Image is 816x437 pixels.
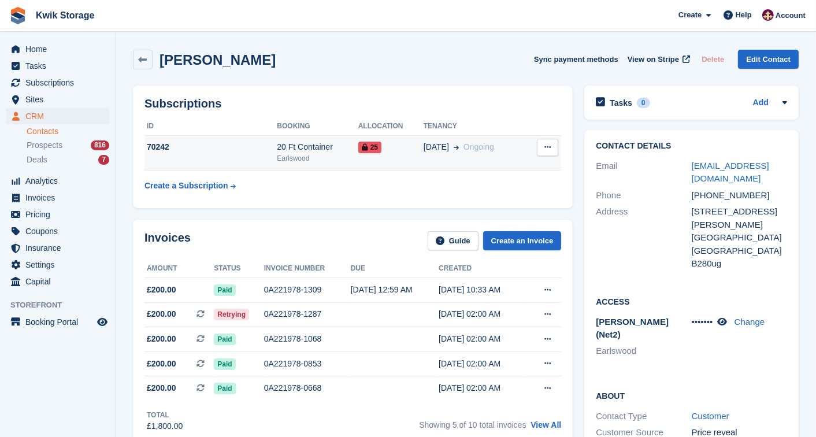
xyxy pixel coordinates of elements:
button: Sync payment methods [534,50,618,69]
span: Help [736,9,752,21]
h2: Invoices [144,231,191,250]
a: Change [735,317,765,327]
div: Contact Type [596,410,691,423]
div: 70242 [144,141,277,153]
span: Ongoing [463,142,494,151]
span: Booking Portal [25,314,95,330]
div: [DATE] 02:00 AM [439,382,526,394]
a: View All [531,420,561,429]
img: stora-icon-8386f47178a22dfd0bd8f6a31ec36ba5ce8667c1dd55bd0f319d3a0aa187defe.svg [9,7,27,24]
a: menu [6,75,109,91]
a: menu [6,58,109,74]
div: [DATE] 02:00 AM [439,333,526,345]
h2: Tasks [610,98,632,108]
a: menu [6,240,109,256]
div: [DATE] 10:33 AM [439,284,526,296]
h2: [PERSON_NAME] [160,52,276,68]
span: CRM [25,108,95,124]
span: Paid [214,284,235,296]
a: [EMAIL_ADDRESS][DOMAIN_NAME] [692,161,769,184]
a: menu [6,257,109,273]
div: 816 [91,140,109,150]
span: £200.00 [147,284,176,296]
a: Prospects 816 [27,139,109,151]
a: menu [6,173,109,189]
a: menu [6,273,109,290]
div: Email [596,160,691,186]
span: Settings [25,257,95,273]
h2: Subscriptions [144,97,561,110]
th: Tenancy [424,117,526,136]
a: Add [753,97,769,110]
span: Account [776,10,806,21]
th: Allocation [358,117,424,136]
a: menu [6,41,109,57]
a: menu [6,223,109,239]
span: Prospects [27,140,62,151]
a: Contacts [27,126,109,137]
div: [STREET_ADDRESS][PERSON_NAME] [692,205,787,231]
a: Guide [428,231,479,250]
span: Coupons [25,223,95,239]
span: Sites [25,91,95,108]
div: Phone [596,189,691,202]
button: Delete [697,50,729,69]
div: [DATE] 02:00 AM [439,308,526,320]
div: 7 [98,155,109,165]
span: Analytics [25,173,95,189]
a: menu [6,91,109,108]
div: Earlswood [277,153,358,164]
span: Invoices [25,190,95,206]
span: £200.00 [147,333,176,345]
th: Due [351,260,439,278]
a: Kwik Storage [31,6,99,25]
div: [DATE] 12:59 AM [351,284,439,296]
th: ID [144,117,277,136]
span: Paid [214,383,235,394]
div: 20 Ft Container [277,141,358,153]
span: Paid [214,358,235,370]
h2: About [596,390,787,401]
a: Create an Invoice [483,231,562,250]
a: Deals 7 [27,154,109,166]
div: [DATE] 02:00 AM [439,358,526,370]
div: 0A221978-1287 [264,308,351,320]
img: ellie tragonette [762,9,774,21]
th: Invoice number [264,260,351,278]
a: Preview store [95,315,109,329]
span: Pricing [25,206,95,223]
a: menu [6,108,109,124]
a: menu [6,314,109,330]
div: 0 [637,98,650,108]
div: [GEOGRAPHIC_DATA] [692,245,787,258]
div: 0A221978-1068 [264,333,351,345]
span: Paid [214,334,235,345]
span: £200.00 [147,358,176,370]
a: Customer [692,411,729,421]
span: Storefront [10,299,115,311]
span: Insurance [25,240,95,256]
li: Earlswood [596,345,691,358]
span: [DATE] [424,141,449,153]
div: 0A221978-0853 [264,358,351,370]
a: menu [6,206,109,223]
span: Home [25,41,95,57]
div: B280ug [692,257,787,271]
span: Capital [25,273,95,290]
div: £1,800.00 [147,420,183,432]
a: Create a Subscription [144,175,236,197]
th: Created [439,260,526,278]
h2: Access [596,295,787,307]
h2: Contact Details [596,142,787,151]
span: £200.00 [147,382,176,394]
th: Amount [144,260,214,278]
div: Create a Subscription [144,180,228,192]
th: Status [214,260,264,278]
a: menu [6,190,109,206]
th: Booking [277,117,358,136]
a: View on Stripe [623,50,693,69]
div: Total [147,410,183,420]
span: £200.00 [147,308,176,320]
span: Showing 5 of 10 total invoices [419,420,526,429]
span: ••••••• [692,317,713,327]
